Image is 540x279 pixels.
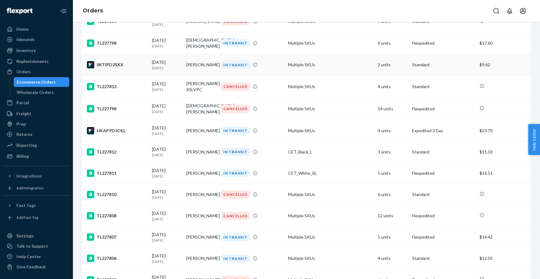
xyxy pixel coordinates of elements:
a: Settings [4,231,69,241]
div: [DATE] [152,37,181,49]
td: Multiple SKUs [286,120,375,141]
div: TL227807 [87,233,147,241]
td: 4 units [375,248,410,269]
p: [DATE] [152,174,181,179]
div: CANCELLED [221,212,250,220]
div: CANCELLED [221,190,250,198]
p: Flexpedited [412,40,475,46]
td: [PERSON_NAME] [184,248,218,269]
a: Help Center [4,252,69,261]
div: Talk to Support [16,243,48,249]
p: Flexpedited [412,106,475,112]
a: Billing [4,151,69,161]
td: Multiple SKUs [286,205,375,226]
p: Flexpedited [412,213,475,219]
td: [DEMOGRAPHIC_DATA][PERSON_NAME] [184,98,218,120]
div: Fast Tags [16,202,36,208]
td: 3 units [375,141,410,163]
button: Close Navigation [57,5,69,17]
div: Inventory [16,47,36,53]
div: [DATE] [152,189,181,200]
div: [DATE] [152,232,181,243]
td: $17.60 [477,32,531,54]
td: 5 units [375,226,410,248]
div: Reporting [16,142,37,148]
td: [PERSON_NAME] [184,141,218,163]
td: [PERSON_NAME] [184,184,218,205]
td: Multiple SKUs [286,98,375,120]
td: 14 units [375,98,410,120]
div: IN TRANSIT [221,169,250,177]
td: $12.05 [477,248,531,269]
p: [DATE] [152,259,181,264]
a: Ecommerce Orders [14,77,70,87]
p: [DATE] [152,131,181,136]
p: Flexpedited [412,234,475,240]
div: Replenishments [16,58,49,64]
p: Expedited 3 Day [412,128,475,134]
td: Multiple SKUs [286,32,375,54]
div: CANCELLED [221,82,250,91]
td: [DEMOGRAPHIC_DATA][PERSON_NAME] [184,32,218,54]
div: TL227806 [87,255,147,262]
a: Add Fast Tag [4,213,69,222]
div: TL227811 [87,170,147,177]
p: [DATE] [152,109,181,114]
div: TL227798 [87,40,147,47]
p: Standard [412,84,475,90]
td: Multiple SKUs [286,184,375,205]
div: HKAPYD3OEL [87,127,147,134]
p: [DATE] [152,65,181,71]
td: $14.51 [477,163,531,184]
div: IN TRANSIT [221,254,250,263]
div: [DATE] [152,253,181,264]
div: CANCELLED [221,105,250,113]
td: [PERSON_NAME] [184,120,218,141]
div: Home [16,26,29,32]
div: Add Integration [16,185,43,191]
div: TL227813 [87,83,147,90]
td: 12 units [375,205,410,226]
a: Talk to Support [4,241,69,251]
td: [PERSON_NAME] [184,226,218,248]
a: Inbounds [4,35,69,44]
div: Orders [16,69,31,75]
td: $14.42 [477,226,531,248]
p: [DATE] [152,87,181,92]
p: Standard [412,191,475,198]
p: [DATE] [152,22,181,27]
td: 9 units [375,32,410,54]
td: 6 units [375,184,410,205]
button: Help Center [528,124,540,155]
div: [DATE] [152,146,181,157]
div: Wholesale Orders [17,89,54,95]
div: [DATE] [152,167,181,179]
div: [DATE] [152,210,181,222]
td: 5 units [375,163,410,184]
a: Freight [4,109,69,119]
td: 4 units [375,120,410,141]
div: Prep [16,121,26,127]
p: [DATE] [152,238,181,243]
td: $9.62 [477,54,531,75]
a: Parcel [4,98,69,108]
div: [DATE] [152,103,181,114]
p: [DATE] [152,195,181,200]
img: Flexport logo [7,8,33,14]
a: Prep [4,119,69,129]
td: [PERSON_NAME] [184,163,218,184]
td: Multiple SKUs [286,248,375,269]
div: IN TRANSIT [221,126,250,135]
button: Open Search Box [490,5,502,17]
td: [PERSON_NAME] [184,54,218,75]
p: [DATE] [152,216,181,222]
ol: breadcrumbs [78,2,108,20]
a: Reporting [4,140,69,150]
td: [PERSON_NAME] [184,205,218,226]
div: Help Center [16,253,41,260]
div: Ecommerce Orders [17,79,56,85]
div: Parcel [16,100,29,106]
p: Standard [412,255,475,261]
td: 4 units [375,76,410,98]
